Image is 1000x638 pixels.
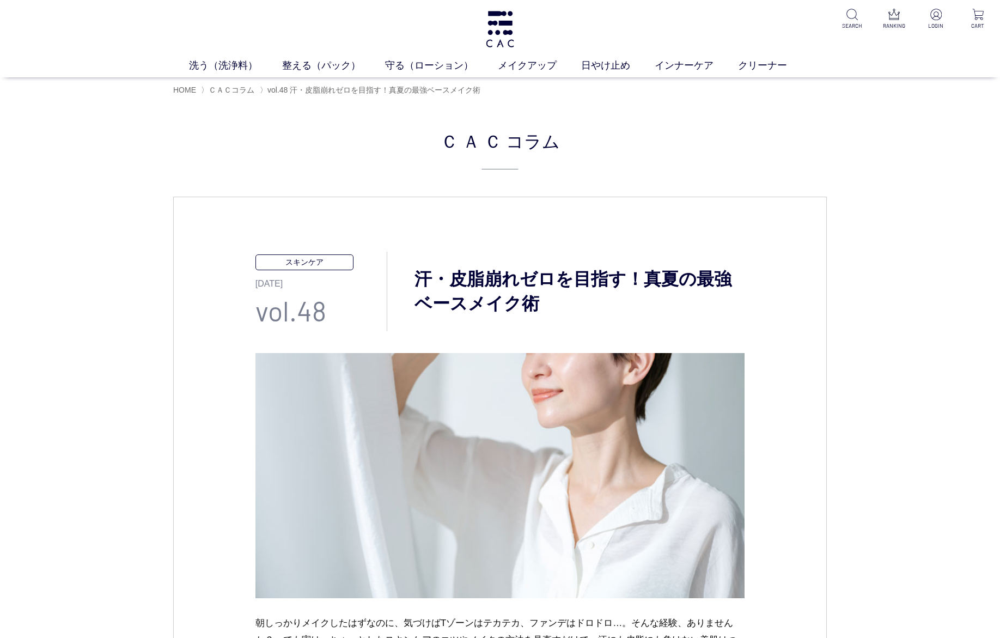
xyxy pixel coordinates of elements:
a: ＣＡＣコラム [209,86,254,94]
p: [DATE] [255,270,387,290]
h2: ＣＡＣ [173,127,827,169]
p: スキンケア [255,254,353,270]
span: vol.48 汗・皮脂崩れゼロを目指す！真夏の最強ベースメイク術 [267,86,480,94]
a: 守る（ローション） [385,58,498,73]
a: メイクアップ [498,58,581,73]
p: LOGIN [923,22,949,30]
a: クリーナー [738,58,812,73]
p: vol.48 [255,290,387,331]
img: 汗・皮脂崩れゼロを目指す！真夏の最強ベースメイク術 [255,353,745,598]
p: CART [965,22,991,30]
li: 〉 [260,85,483,95]
a: 日やけ止め [581,58,655,73]
a: LOGIN [923,9,949,30]
a: SEARCH [839,9,865,30]
img: logo [484,11,516,47]
a: インナーケア [655,58,738,73]
p: SEARCH [839,22,865,30]
h3: 汗・皮脂崩れゼロを目指す！真夏の最強ベースメイク術 [387,267,745,316]
p: RANKING [881,22,907,30]
li: 〉 [201,85,257,95]
a: 洗う（洗浄料） [189,58,282,73]
a: CART [965,9,991,30]
a: HOME [173,86,196,94]
span: コラム [506,127,560,154]
a: RANKING [881,9,907,30]
a: 整える（パック） [282,58,385,73]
